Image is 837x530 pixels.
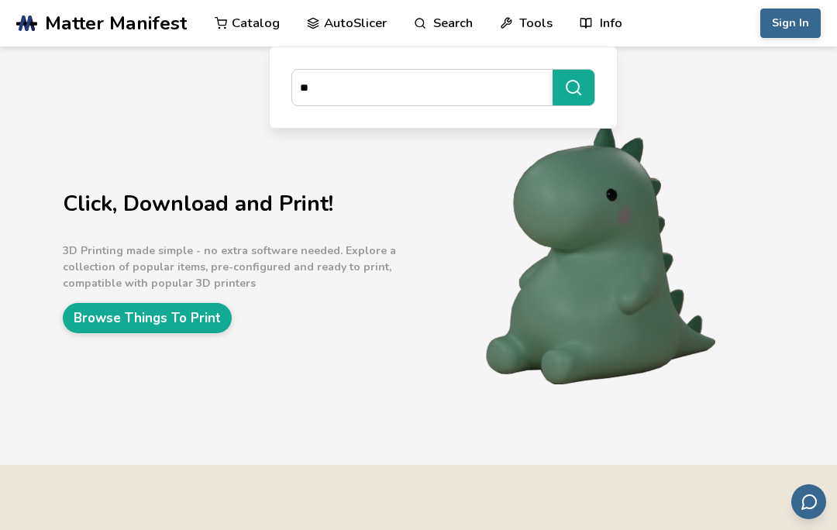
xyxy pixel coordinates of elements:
p: 3D Printing made simple - no extra software needed. Explore a collection of popular items, pre-co... [63,243,419,291]
h1: Click, Download and Print! [63,192,419,216]
button: Sign In [760,9,821,38]
a: Browse Things To Print [63,303,232,333]
button: Send feedback via email [791,484,826,519]
span: Matter Manifest [45,12,187,34]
